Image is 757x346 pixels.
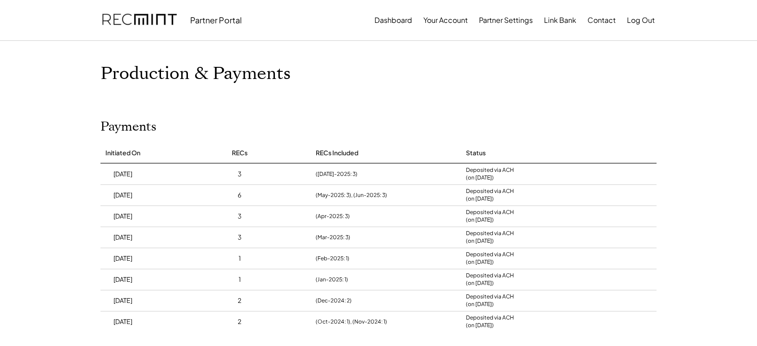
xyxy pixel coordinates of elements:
[466,251,514,266] div: Deposited via ACH (on [DATE])
[232,149,248,158] div: RECs
[113,233,132,242] div: [DATE]
[238,191,241,200] div: 6
[238,233,242,242] div: 3
[316,297,352,305] div: (Dec-2024: 2)
[113,170,132,179] div: [DATE]
[466,272,514,287] div: Deposited via ACH (on [DATE])
[466,230,514,245] div: Deposited via ACH (on [DATE])
[238,317,241,326] div: 2
[466,149,486,158] div: Status
[466,209,514,224] div: Deposited via ACH (on [DATE])
[316,318,387,326] div: (Oct-2024: 1), (Nov-2024: 1)
[113,212,132,221] div: [DATE]
[423,11,468,29] button: Your Account
[238,212,242,221] div: 3
[479,11,533,29] button: Partner Settings
[587,11,616,29] button: Contact
[316,170,357,178] div: ([DATE]-2025: 3)
[113,191,132,200] div: [DATE]
[113,275,132,284] div: [DATE]
[316,276,348,284] div: (Jan-2025: 1)
[316,212,350,220] div: (Apr-2025: 3)
[316,254,349,263] div: (Feb-2025: 1)
[316,233,350,241] div: (Mar-2025: 3)
[544,11,576,29] button: Link Bank
[374,11,412,29] button: Dashboard
[100,119,157,135] h2: Payments
[627,11,655,29] button: Log Out
[239,254,241,263] div: 1
[105,149,140,158] div: Initiated On
[238,170,242,179] div: 3
[466,166,514,182] div: Deposited via ACH (on [DATE])
[316,191,387,199] div: (May-2025: 3), (Jun-2025: 3)
[113,254,132,263] div: [DATE]
[113,296,132,305] div: [DATE]
[466,314,514,329] div: Deposited via ACH (on [DATE])
[239,275,241,284] div: 1
[466,293,514,308] div: Deposited via ACH (on [DATE])
[466,188,514,203] div: Deposited via ACH (on [DATE])
[238,296,241,305] div: 2
[316,149,358,158] div: RECs Included
[190,15,242,25] div: Partner Portal
[102,5,177,35] img: recmint-logotype%403x.png
[100,63,657,84] h1: Production & Payments
[113,317,132,326] div: [DATE]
